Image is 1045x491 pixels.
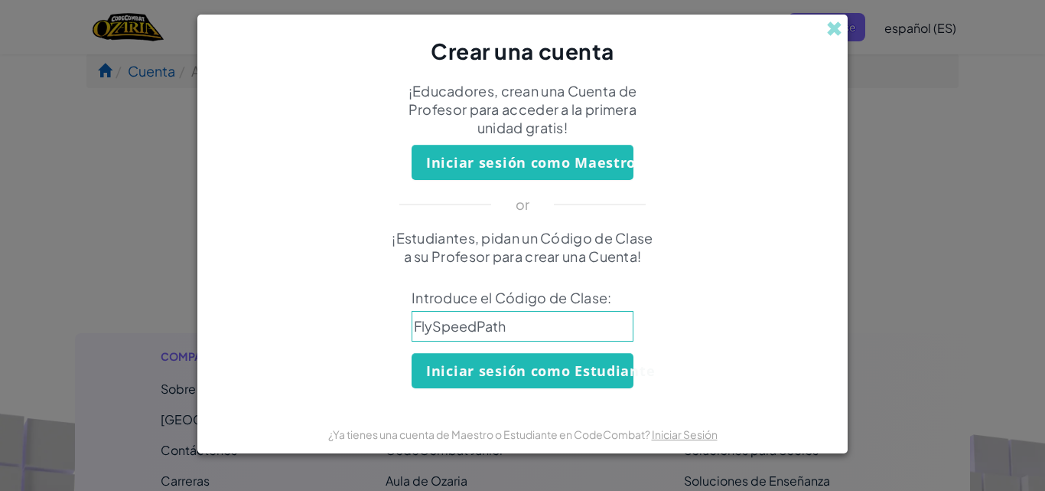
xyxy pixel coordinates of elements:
p: ¡Educadores, crean una Cuenta de Profesor para acceder a la primera unidad gratis! [389,82,656,137]
a: Iniciar Sesión [652,427,718,441]
span: Introduce el Código de Clase: [412,289,633,307]
span: Crear una cuenta [431,38,614,64]
p: or [516,195,530,214]
button: Iniciar sesión como Estudiante [412,353,633,388]
p: ¡Estudiantes, pidan un Código de Clase a su Profesor para crear una Cuenta! [389,229,656,266]
span: ¿Ya tienes una cuenta de Maestro o Estudiante en CodeCombat? [328,427,652,441]
button: Iniciar sesión como Maestro [412,145,633,180]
